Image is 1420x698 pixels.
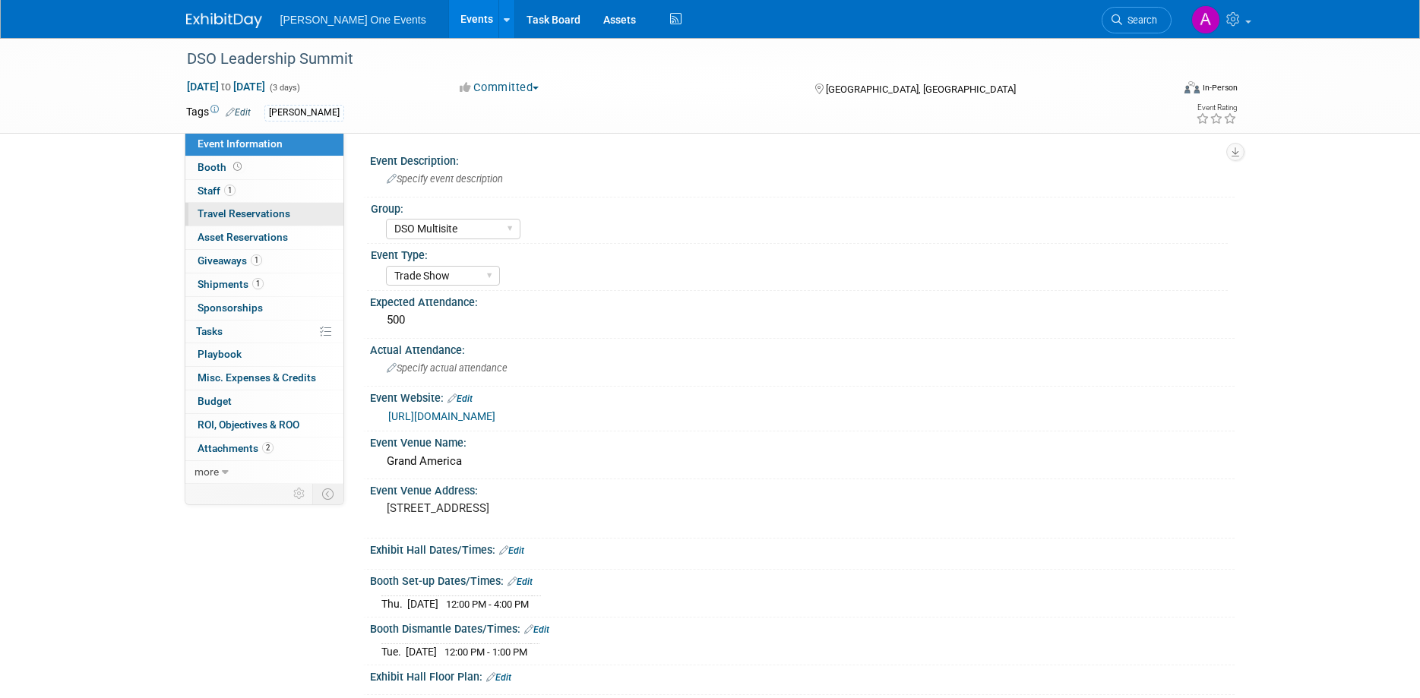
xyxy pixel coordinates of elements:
[1102,7,1172,33] a: Search
[198,371,316,384] span: Misc. Expenses & Credits
[185,250,343,273] a: Giveaways1
[312,484,343,504] td: Toggle Event Tabs
[230,161,245,172] span: Booth not reserved yet
[407,595,438,611] td: [DATE]
[1202,82,1238,93] div: In-Person
[185,390,343,413] a: Budget
[387,173,503,185] span: Specify event description
[1122,14,1157,26] span: Search
[446,599,529,610] span: 12:00 PM - 4:00 PM
[198,302,263,314] span: Sponsorships
[370,339,1235,358] div: Actual Attendance:
[185,180,343,203] a: Staff1
[388,410,495,422] a: [URL][DOMAIN_NAME]
[194,466,219,478] span: more
[370,479,1235,498] div: Event Venue Address:
[196,325,223,337] span: Tasks
[448,393,473,404] a: Edit
[185,273,343,296] a: Shipments1
[370,665,1235,685] div: Exhibit Hall Floor Plan:
[198,137,283,150] span: Event Information
[198,418,299,431] span: ROI, Objectives & ROO
[198,185,236,197] span: Staff
[268,83,300,93] span: (3 days)
[186,104,251,122] td: Tags
[286,484,313,504] td: Personalize Event Tab Strip
[524,624,549,635] a: Edit
[387,362,508,374] span: Specify actual attendance
[381,450,1223,473] div: Grand America
[186,13,262,28] img: ExhibitDay
[185,343,343,366] a: Playbook
[198,278,264,290] span: Shipments
[198,231,288,243] span: Asset Reservations
[370,539,1235,558] div: Exhibit Hall Dates/Times:
[454,80,545,96] button: Committed
[262,442,274,453] span: 2
[499,545,524,556] a: Edit
[1184,81,1200,93] img: Format-Inperson.png
[381,643,406,659] td: Tue.
[251,254,262,266] span: 1
[182,46,1149,73] div: DSO Leadership Summit
[185,414,343,437] a: ROI, Objectives & ROO
[371,244,1228,263] div: Event Type:
[1082,79,1238,102] div: Event Format
[185,156,343,179] a: Booth
[186,80,266,93] span: [DATE] [DATE]
[252,278,264,289] span: 1
[219,81,233,93] span: to
[198,207,290,220] span: Travel Reservations
[264,105,344,121] div: [PERSON_NAME]
[185,321,343,343] a: Tasks
[381,595,407,611] td: Thu.
[185,226,343,249] a: Asset Reservations
[370,431,1235,450] div: Event Venue Name:
[280,14,426,26] span: [PERSON_NAME] One Events
[185,461,343,484] a: more
[185,367,343,390] a: Misc. Expenses & Credits
[198,442,274,454] span: Attachments
[508,576,533,587] a: Edit
[185,203,343,226] a: Travel Reservations
[198,348,242,360] span: Playbook
[370,570,1235,589] div: Booth Set-up Dates/Times:
[1191,5,1220,34] img: Amanda Bartschi
[444,646,527,658] span: 12:00 PM - 1:00 PM
[381,308,1223,332] div: 500
[1196,104,1237,112] div: Event Rating
[370,291,1235,310] div: Expected Attendance:
[224,185,236,196] span: 1
[226,107,251,118] a: Edit
[370,617,1235,637] div: Booth Dismantle Dates/Times:
[387,501,713,515] pre: [STREET_ADDRESS]
[198,254,262,267] span: Giveaways
[185,297,343,320] a: Sponsorships
[198,395,232,407] span: Budget
[370,150,1235,169] div: Event Description:
[370,387,1235,406] div: Event Website:
[406,643,437,659] td: [DATE]
[185,133,343,156] a: Event Information
[198,161,245,173] span: Booth
[185,437,343,460] a: Attachments2
[486,672,511,683] a: Edit
[371,197,1228,216] div: Group:
[826,84,1016,95] span: [GEOGRAPHIC_DATA], [GEOGRAPHIC_DATA]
